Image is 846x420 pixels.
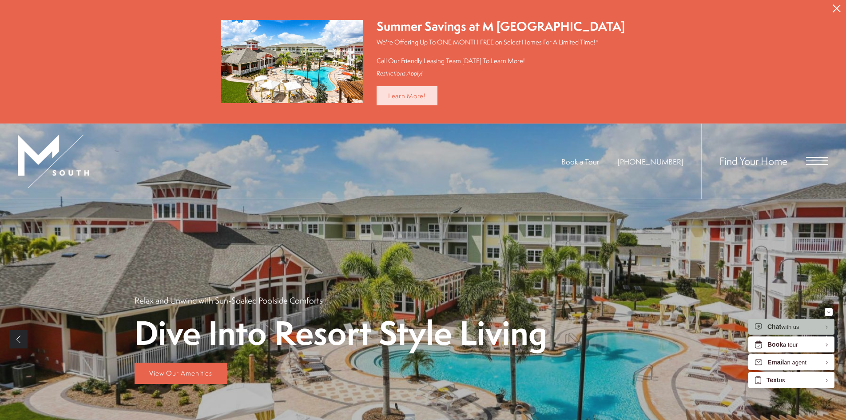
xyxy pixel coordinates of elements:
[806,157,828,165] button: Open Menu
[377,70,625,77] div: Restrictions Apply!
[719,154,787,168] a: Find Your Home
[377,18,625,35] div: Summer Savings at M [GEOGRAPHIC_DATA]
[135,315,547,350] p: Dive Into Resort Style Living
[618,156,683,167] a: Call Us at 813-570-8014
[135,363,227,384] a: View Our Amenities
[135,295,322,306] p: Relax and Unwind with Sun-Soaked Poolside Comforts
[377,86,437,105] a: Learn More!
[618,156,683,167] span: [PHONE_NUMBER]
[9,330,28,348] a: Previous
[149,368,212,378] span: View Our Amenities
[221,20,363,103] img: Summer Savings at M South Apartments
[377,37,625,65] p: We're Offering Up To ONE MONTH FREE on Select Homes For A Limited Time!* Call Our Friendly Leasin...
[18,135,89,188] img: MSouth
[561,156,599,167] a: Book a Tour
